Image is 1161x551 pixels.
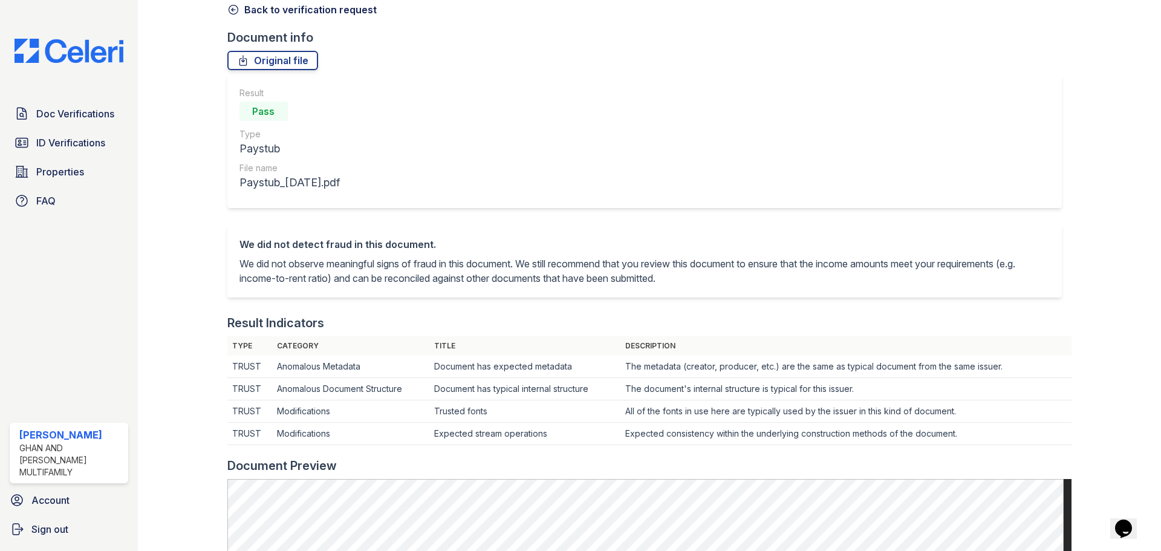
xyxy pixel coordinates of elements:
iframe: chat widget [1110,503,1149,539]
td: Anomalous Metadata [272,356,429,378]
div: File name [239,162,340,174]
a: Properties [10,160,128,184]
td: Modifications [272,400,429,423]
th: Title [429,336,620,356]
div: Paystub_[DATE].pdf [239,174,340,191]
a: Doc Verifications [10,102,128,126]
div: We did not detect fraud in this document. [239,237,1050,252]
td: Trusted fonts [429,400,620,423]
td: Modifications [272,423,429,445]
td: Document has expected metadata [429,356,620,378]
td: Expected consistency within the underlying construction methods of the document. [620,423,1072,445]
td: The metadata (creator, producer, etc.) are the same as typical document from the same issuer. [620,356,1072,378]
span: FAQ [36,194,56,208]
p: We did not observe meaningful signs of fraud in this document. We still recommend that you review... [239,256,1050,285]
span: Properties [36,165,84,179]
div: Document Preview [227,457,337,474]
div: [PERSON_NAME] [19,428,123,442]
a: Account [5,488,133,512]
a: ID Verifications [10,131,128,155]
td: TRUST [227,400,273,423]
a: Back to verification request [227,2,377,17]
div: Paystub [239,140,340,157]
td: Expected stream operations [429,423,620,445]
span: Sign out [31,522,68,536]
div: Ghan and [PERSON_NAME] Multifamily [19,442,123,478]
td: TRUST [227,423,273,445]
td: TRUST [227,356,273,378]
div: Result Indicators [227,315,324,331]
td: Document has typical internal structure [429,378,620,400]
td: TRUST [227,378,273,400]
img: CE_Logo_Blue-a8612792a0a2168367f1c8372b55b34899dd931a85d93a1a3d3e32e68fde9ad4.png [5,39,133,63]
span: Account [31,493,70,507]
td: Anomalous Document Structure [272,378,429,400]
div: Type [239,128,340,140]
th: Category [272,336,429,356]
span: Doc Verifications [36,106,114,121]
a: FAQ [10,189,128,213]
a: Original file [227,51,318,70]
div: Result [239,87,340,99]
div: Pass [239,102,288,121]
td: All of the fonts in use here are typically used by the issuer in this kind of document. [620,400,1072,423]
div: Document info [227,29,1072,46]
a: Sign out [5,517,133,541]
span: ID Verifications [36,135,105,150]
th: Type [227,336,273,356]
td: The document's internal structure is typical for this issuer. [620,378,1072,400]
th: Description [620,336,1072,356]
